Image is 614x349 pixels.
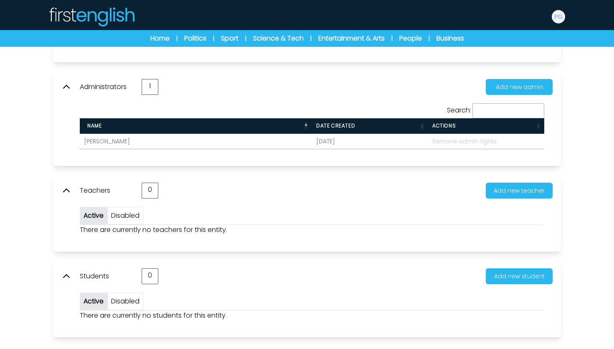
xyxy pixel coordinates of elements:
button: Add new admin [486,79,553,95]
p: Administrators [80,82,133,92]
td: [PERSON_NAME] [80,134,312,149]
a: Disabled [111,296,140,306]
th: Date created : activate to sort column ascending [312,118,428,134]
span: | [429,34,430,43]
a: Sport [221,33,238,43]
img: Logo [48,7,135,27]
span: | [213,34,214,43]
a: Active [84,211,104,220]
a: People [399,33,422,43]
img: Paul Gream [552,10,565,23]
a: Entertainment & Arts [318,33,385,43]
input: Search: [472,103,544,118]
button: Add new student [486,268,553,284]
span: | [391,34,393,43]
a: Home [150,33,170,43]
a: Science & Tech [253,33,304,43]
a: Business [436,33,464,43]
a: Politics [184,33,206,43]
a: Add new teacher [479,186,553,195]
p: There are currently no students for this entity. [80,311,544,321]
p: There are currently no teachers for this entity. [80,225,544,235]
a: Disabled [111,211,140,220]
a: Active [84,296,104,306]
p: Students [80,271,133,281]
a: Add new admin [479,82,553,92]
span: Name [84,122,101,129]
a: Add new student [479,271,553,281]
button: Add new teacher [486,183,553,199]
th: Name : activate to sort column descending [80,118,312,134]
span: | [245,34,246,43]
label: Search: [447,105,544,115]
div: 0 [142,183,158,199]
div: 1 [142,79,158,95]
span: Remove admin rights [432,137,497,145]
p: Teachers [80,186,133,196]
span: | [310,34,312,43]
td: [DATE] [312,134,428,149]
span: | [176,34,178,43]
div: 0 [142,268,158,284]
th: Actions : activate to sort column ascending [428,118,544,134]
